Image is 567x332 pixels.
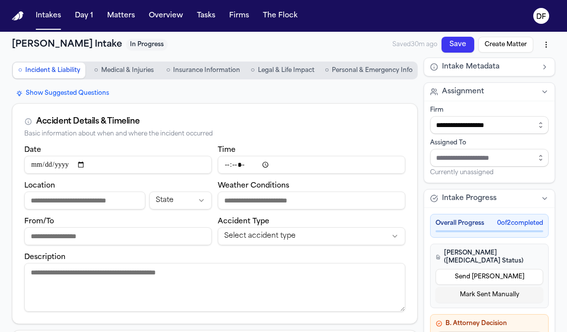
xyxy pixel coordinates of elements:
[12,38,122,52] h1: [PERSON_NAME] Intake
[149,192,212,209] button: Incident state
[12,11,24,21] a: Home
[436,269,543,285] button: Send [PERSON_NAME]
[24,146,41,154] label: Date
[24,182,55,190] label: Location
[536,13,546,20] text: DF
[101,66,154,74] span: Medical & Injuries
[24,254,65,261] label: Description
[218,218,269,225] label: Accident Type
[18,66,22,75] span: ○
[424,58,555,76] button: Intake Metadata
[218,156,405,174] input: Incident time
[478,37,533,53] button: Create Matter
[442,194,497,203] span: Intake Progress
[436,219,484,227] span: Overall Progress
[537,36,555,54] button: More actions
[12,11,24,21] img: Finch Logo
[218,182,289,190] label: Weather Conditions
[218,146,236,154] label: Time
[251,66,254,75] span: ○
[25,66,80,74] span: Incident & Liability
[424,83,555,101] button: Assignment
[193,7,219,25] button: Tasks
[32,7,65,25] button: Intakes
[24,156,212,174] input: Incident date
[321,63,417,78] button: Go to Personal & Emergency Info
[436,320,543,328] h4: B. Attorney Decision
[13,63,85,78] button: Go to Incident & Liability
[24,263,405,312] textarea: Incident description
[442,87,484,97] span: Assignment
[430,149,549,167] input: Assign to staff member
[430,169,494,177] span: Currently unassigned
[126,39,168,51] span: In Progress
[24,192,145,209] input: Incident location
[430,106,549,114] div: Firm
[145,7,187,25] button: Overview
[430,116,549,134] input: Select firm
[246,63,318,78] button: Go to Legal & Life Impact
[225,7,253,25] button: Firms
[497,219,543,227] span: 0 of 2 completed
[424,190,555,207] button: Intake Progress
[24,227,212,245] input: From/To destination
[24,218,54,225] label: From/To
[218,192,405,209] input: Weather conditions
[442,62,500,72] span: Intake Metadata
[71,7,97,25] button: Day 1
[436,287,543,303] button: Mark Sent Manually
[94,66,98,75] span: ○
[103,7,139,25] button: Matters
[12,87,113,99] button: Show Suggested Questions
[36,116,139,128] div: Accident Details & Timeline
[441,37,474,53] button: Save
[166,66,170,75] span: ○
[392,41,438,49] span: Saved 30m ago
[173,66,240,74] span: Insurance Information
[436,249,543,265] h4: [PERSON_NAME] ([MEDICAL_DATA] Status)
[87,63,160,78] button: Go to Medical & Injuries
[162,63,244,78] button: Go to Insurance Information
[258,66,315,74] span: Legal & Life Impact
[24,131,405,138] div: Basic information about when and where the incident occurred
[430,139,549,147] div: Assigned To
[332,66,413,74] span: Personal & Emergency Info
[259,7,302,25] button: The Flock
[325,66,329,75] span: ○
